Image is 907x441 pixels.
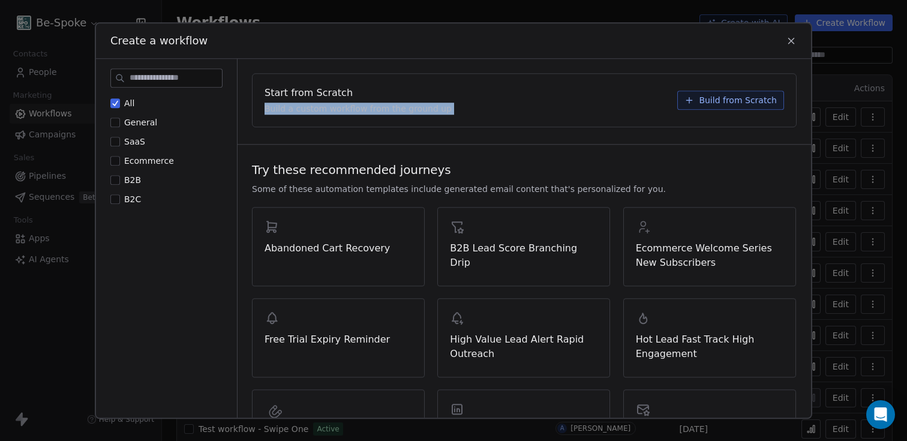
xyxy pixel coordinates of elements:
[124,118,157,127] span: General
[866,400,895,429] div: Open Intercom Messenger
[124,175,141,185] span: B2B
[636,332,783,361] span: Hot Lead Fast Track High Engagement
[450,332,597,361] span: High Value Lead Alert Rapid Outreach
[265,332,412,347] span: Free Trial Expiry Reminder
[124,194,141,204] span: B2C
[450,241,597,270] span: B2B Lead Score Branching Drip
[699,94,777,106] span: Build from Scratch
[110,193,120,205] button: B2C
[110,136,120,148] button: SaaS
[265,241,412,256] span: Abandoned Cart Recovery
[252,183,666,195] span: Some of these automation templates include generated email content that's personalized for you.
[636,241,783,270] span: Ecommerce Welcome Series New Subscribers
[110,174,120,186] button: B2B
[265,103,452,115] span: Build a custom workflow from the ground up
[110,116,120,128] button: General
[252,161,451,178] span: Try these recommended journeys
[265,86,353,100] span: Start from Scratch
[110,155,120,167] button: Ecommerce
[124,156,174,166] span: Ecommerce
[677,91,784,110] button: Build from Scratch
[110,97,120,109] button: All
[124,98,134,108] span: All
[124,137,145,146] span: SaaS
[110,33,208,49] span: Create a workflow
